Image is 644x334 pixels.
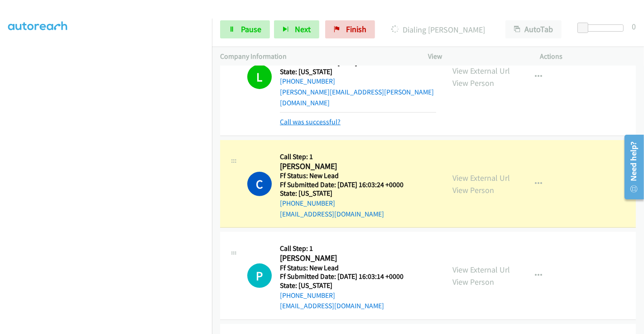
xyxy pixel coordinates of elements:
span: Pause [241,24,261,34]
a: View External Url [452,264,510,275]
button: Next [274,20,319,38]
h5: Call Step: 1 [280,152,415,161]
div: Delay between calls (in seconds) [582,24,624,32]
a: Call was successful? [280,118,341,126]
h5: State: [US_STATE] [280,281,415,290]
div: 0 [632,20,636,33]
h5: Ff Submitted Date: [DATE] 16:03:14 +0000 [280,272,415,281]
a: View Person [452,78,494,88]
a: Finish [325,20,375,38]
h5: State: [US_STATE] [280,189,415,198]
a: [PERSON_NAME][EMAIL_ADDRESS][PERSON_NAME][DOMAIN_NAME] [280,88,434,107]
iframe: Resource Center [618,131,644,203]
h5: State: [US_STATE] [280,67,436,76]
p: Dialing [PERSON_NAME] [387,24,489,36]
h1: C [247,172,272,196]
h5: Ff Status: New Lead [280,263,415,273]
a: [PHONE_NUMBER] [280,199,335,207]
p: View [428,51,524,62]
h1: L [247,65,272,89]
h2: [PERSON_NAME] [280,161,415,172]
p: Company Information [220,51,412,62]
a: View External Url [452,66,510,76]
a: View External Url [452,173,510,183]
h5: Ff Status: New Lead [280,171,415,180]
a: View Person [452,185,494,195]
span: Next [295,24,311,34]
h2: [PERSON_NAME] [280,253,415,263]
h5: Ff Submitted Date: [DATE] 16:03:24 +0000 [280,180,415,189]
h5: Call Step: 1 [280,244,415,253]
a: [PHONE_NUMBER] [280,291,335,300]
a: Pause [220,20,270,38]
a: View Person [452,277,494,287]
p: Actions [540,51,636,62]
a: [EMAIL_ADDRESS][DOMAIN_NAME] [280,210,384,218]
a: [EMAIL_ADDRESS][DOMAIN_NAME] [280,301,384,310]
button: AutoTab [505,20,562,38]
span: Finish [346,24,366,34]
div: The call is yet to be attempted [247,263,272,288]
h1: P [247,263,272,288]
a: [PHONE_NUMBER] [280,77,335,85]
